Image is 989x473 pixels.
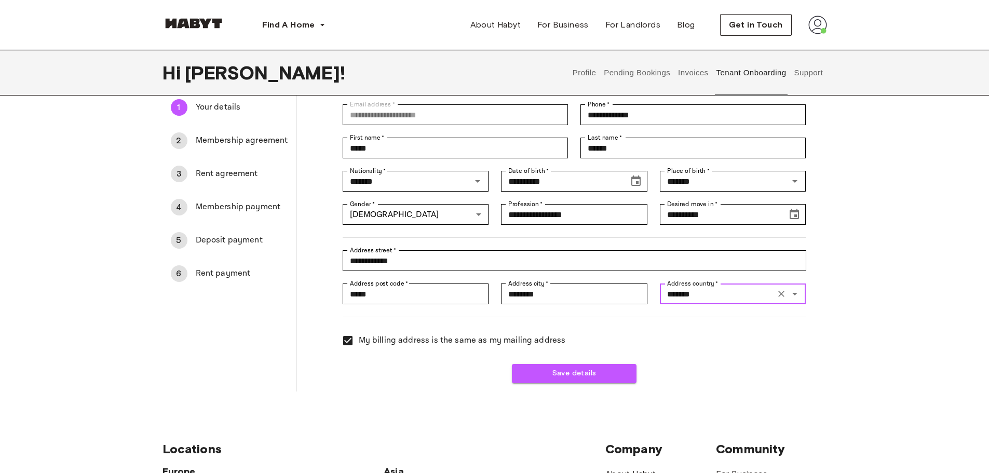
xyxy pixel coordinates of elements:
[605,441,716,457] span: Company
[185,62,345,84] span: [PERSON_NAME] !
[588,100,610,109] label: Phone
[788,287,802,301] button: Open
[196,134,288,147] span: Membership agreement
[537,19,589,31] span: For Business
[470,19,521,31] span: About Habyt
[793,50,824,96] button: Support
[788,174,802,188] button: Open
[196,234,288,247] span: Deposit payment
[603,50,672,96] button: Pending Bookings
[262,19,315,31] span: Find A Home
[529,15,597,35] a: For Business
[350,279,408,288] label: Address post code
[580,104,806,125] div: Phone
[715,50,788,96] button: Tenant Onboarding
[162,261,296,286] div: 6Rent payment
[162,95,296,120] div: 1Your details
[162,161,296,186] div: 3Rent agreement
[162,195,296,220] div: 4Membership payment
[162,441,605,457] span: Locations
[568,50,827,96] div: user profile tabs
[196,168,288,180] span: Rent agreement
[605,19,660,31] span: For Landlords
[808,16,827,34] img: avatar
[571,50,598,96] button: Profile
[350,133,385,142] label: First name
[677,19,695,31] span: Blog
[508,199,543,209] label: Profession
[501,283,647,304] div: Address city
[729,19,783,31] span: Get in Touch
[196,101,288,114] span: Your details
[343,250,806,271] div: Address street
[720,14,792,36] button: Get in Touch
[677,50,710,96] button: Invoices
[162,18,225,29] img: Habyt
[508,166,549,175] label: Date of birth
[350,166,386,175] label: Nationality
[350,199,375,209] label: Gender
[171,99,187,116] div: 1
[359,334,566,347] span: My billing address is the same as my mailing address
[667,199,717,209] label: Desired move in
[162,62,185,84] span: Hi
[162,128,296,153] div: 2Membership agreement
[343,204,489,225] div: [DEMOGRAPHIC_DATA]
[470,174,485,188] button: Open
[343,283,489,304] div: Address post code
[171,132,187,149] div: 2
[254,15,334,35] button: Find A Home
[343,104,568,125] div: Email address
[350,246,397,255] label: Address street
[784,204,805,225] button: Choose date, selected date is Oct 7, 2025
[580,138,806,158] div: Last name
[196,201,288,213] span: Membership payment
[171,199,187,215] div: 4
[343,138,568,158] div: First name
[350,100,395,109] label: Email address
[196,267,288,280] span: Rent payment
[171,265,187,282] div: 6
[774,287,789,301] button: Clear
[171,232,187,249] div: 5
[597,15,669,35] a: For Landlords
[501,204,647,225] div: Profession
[162,228,296,253] div: 5Deposit payment
[667,279,719,288] label: Address country
[626,171,646,192] button: Choose date, selected date is Sep 29, 1994
[171,166,187,182] div: 3
[508,279,548,288] label: Address city
[512,364,636,383] button: Save details
[669,15,703,35] a: Blog
[716,441,827,457] span: Community
[588,133,622,142] label: Last name
[462,15,529,35] a: About Habyt
[667,166,710,175] label: Place of birth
